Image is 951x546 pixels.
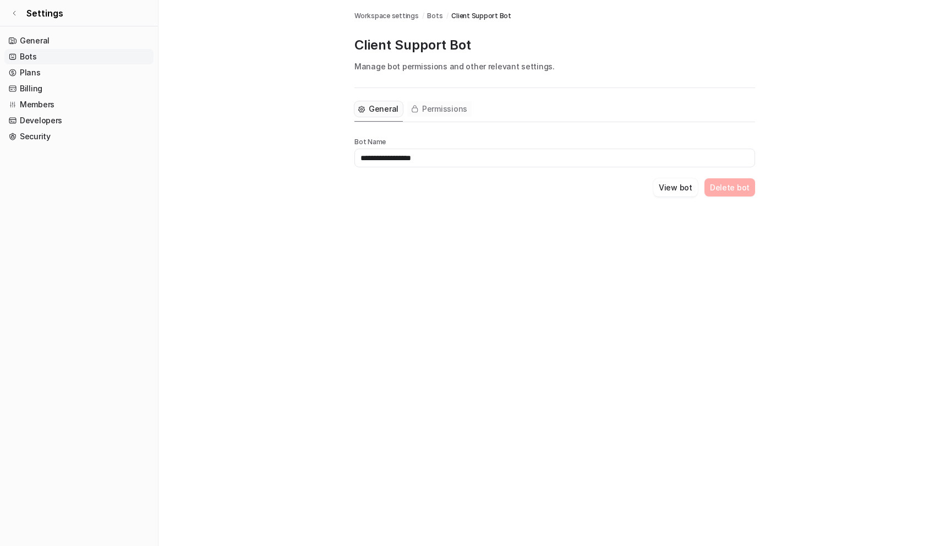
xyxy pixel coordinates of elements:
p: Bot Name [354,138,755,146]
span: General [369,103,398,114]
a: Members [4,97,154,112]
button: Permissions [407,101,472,117]
span: / [422,11,424,21]
a: Bots [4,49,154,64]
a: Bots [427,11,442,21]
a: Security [4,129,154,144]
p: Manage bot permissions and other relevant settings. [354,61,755,72]
span: Client Support Bot [451,11,511,21]
a: Workspace settings [354,11,419,21]
button: General [354,101,403,117]
p: Client Support Bot [354,36,755,54]
span: Permissions [422,103,467,114]
span: Settings [26,7,63,20]
a: Billing [4,81,154,96]
nav: Tabs [354,97,472,122]
button: View bot [653,178,698,196]
a: General [4,33,154,48]
a: Plans [4,65,154,80]
a: Developers [4,113,154,128]
button: Delete bot [704,178,755,196]
span: / [446,11,449,21]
